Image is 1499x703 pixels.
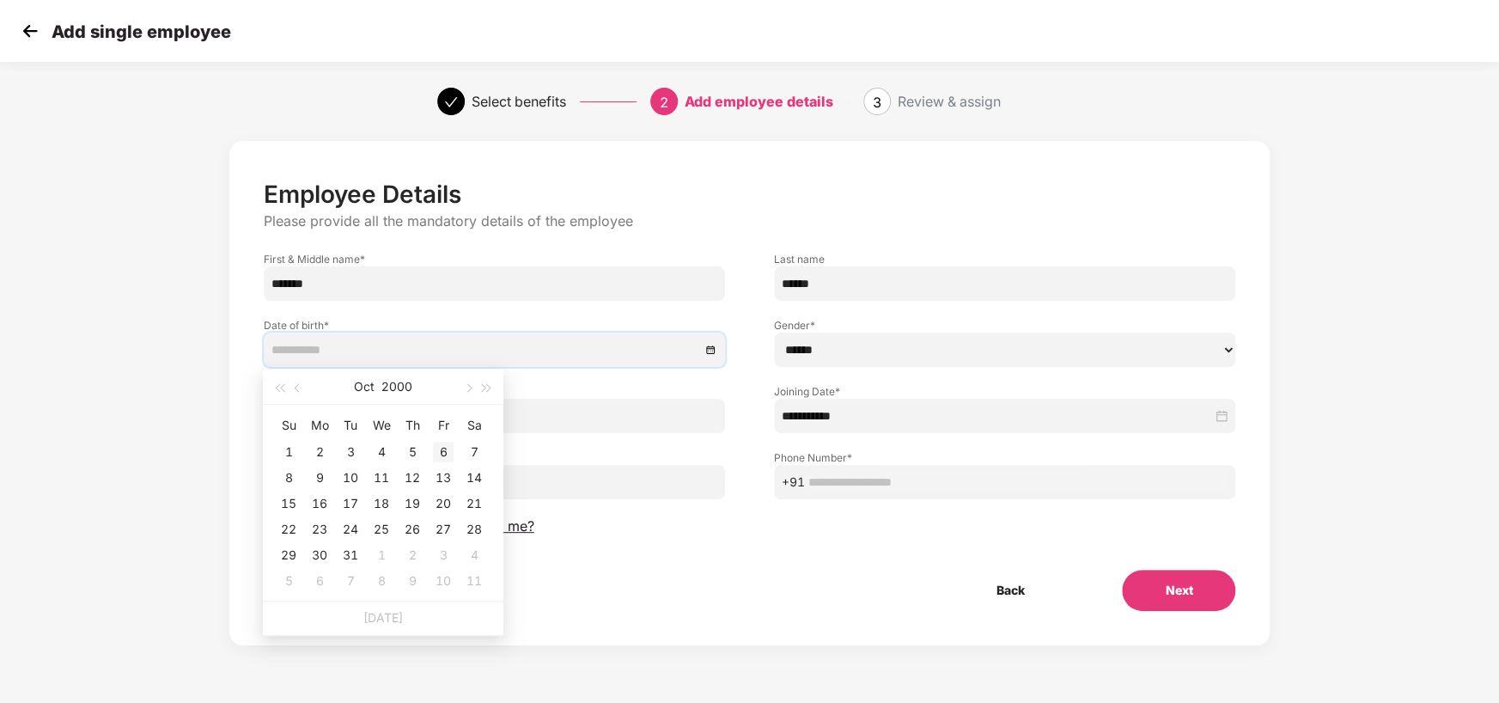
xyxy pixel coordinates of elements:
td: 2000-10-07 [459,439,490,465]
div: 29 [278,545,299,565]
td: 2000-10-12 [397,465,428,491]
td: 2000-10-06 [428,439,459,465]
div: Add employee details [685,88,833,115]
div: 2 [309,442,330,462]
div: 26 [402,519,423,540]
p: Please provide all the mandatory details of the employee [264,212,1236,230]
td: 2000-11-10 [428,568,459,594]
td: 2000-10-15 [273,491,304,517]
div: 5 [402,442,423,462]
div: 4 [371,442,392,462]
td: 2000-10-13 [428,465,459,491]
div: 14 [464,468,484,488]
td: 2000-10-02 [304,439,335,465]
div: 1 [371,545,392,565]
td: 2000-10-10 [335,465,366,491]
button: Oct [354,370,375,404]
td: 2000-10-01 [273,439,304,465]
td: 2000-10-23 [304,517,335,542]
td: 2000-11-01 [366,542,397,568]
div: 12 [402,468,423,488]
div: 10 [433,571,454,591]
span: +91 [782,473,805,492]
th: Tu [335,412,366,439]
td: 2000-10-17 [335,491,366,517]
div: 3 [433,545,454,565]
button: Next [1122,570,1235,611]
div: 1 [278,442,299,462]
td: 2000-10-27 [428,517,459,542]
div: 7 [464,442,484,462]
div: 22 [278,519,299,540]
div: 11 [371,468,392,488]
div: 2 [402,545,423,565]
td: 2000-10-08 [273,465,304,491]
td: 2000-10-09 [304,465,335,491]
td: 2000-10-22 [273,517,304,542]
div: 27 [433,519,454,540]
div: 7 [340,571,361,591]
div: 9 [309,468,330,488]
div: 8 [371,571,392,591]
td: 2000-10-03 [335,439,366,465]
label: Gender [774,318,1236,333]
div: 9 [402,571,423,591]
p: Employee Details [264,180,1236,209]
div: Select benefits [472,88,566,115]
div: 11 [464,571,484,591]
span: check [444,95,458,109]
p: Add single employee [52,21,231,42]
div: 20 [433,493,454,514]
div: 31 [340,545,361,565]
td: 2000-10-05 [397,439,428,465]
div: 25 [371,519,392,540]
td: 2000-10-19 [397,491,428,517]
td: 2000-11-03 [428,542,459,568]
button: Back [953,570,1067,611]
th: Sa [459,412,490,439]
div: 18 [371,493,392,514]
th: Th [397,412,428,439]
td: 2000-10-14 [459,465,490,491]
th: Su [273,412,304,439]
div: 16 [309,493,330,514]
div: 4 [464,545,484,565]
div: 15 [278,493,299,514]
td: 2000-10-28 [459,517,490,542]
label: First & Middle name [264,252,726,266]
div: 6 [309,571,330,591]
div: 30 [309,545,330,565]
div: 24 [340,519,361,540]
div: 23 [309,519,330,540]
td: 2000-11-09 [397,568,428,594]
td: 2000-11-06 [304,568,335,594]
td: 2000-10-16 [304,491,335,517]
td: 2000-10-18 [366,491,397,517]
td: 2000-10-29 [273,542,304,568]
td: 2000-11-04 [459,542,490,568]
td: 2000-10-21 [459,491,490,517]
th: We [366,412,397,439]
div: 13 [433,468,454,488]
td: 2000-11-02 [397,542,428,568]
div: 21 [464,493,484,514]
label: Last name [774,252,1236,266]
td: 2000-11-08 [366,568,397,594]
label: Joining Date [774,384,1236,399]
td: 2000-10-31 [335,542,366,568]
span: 2 [660,94,668,111]
td: 2000-10-11 [366,465,397,491]
td: 2000-11-11 [459,568,490,594]
div: 6 [433,442,454,462]
span: 3 [873,94,881,111]
td: 2000-10-24 [335,517,366,542]
div: 5 [278,571,299,591]
th: Mo [304,412,335,439]
div: 28 [464,519,484,540]
td: 2000-10-26 [397,517,428,542]
div: Review & assign [898,88,1001,115]
td: 2000-10-20 [428,491,459,517]
td: 2000-11-07 [335,568,366,594]
button: 2000 [381,370,412,404]
img: svg+xml;base64,PHN2ZyB4bWxucz0iaHR0cDovL3d3dy53My5vcmcvMjAwMC9zdmciIHdpZHRoPSIzMCIgaGVpZ2h0PSIzMC... [17,18,43,44]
